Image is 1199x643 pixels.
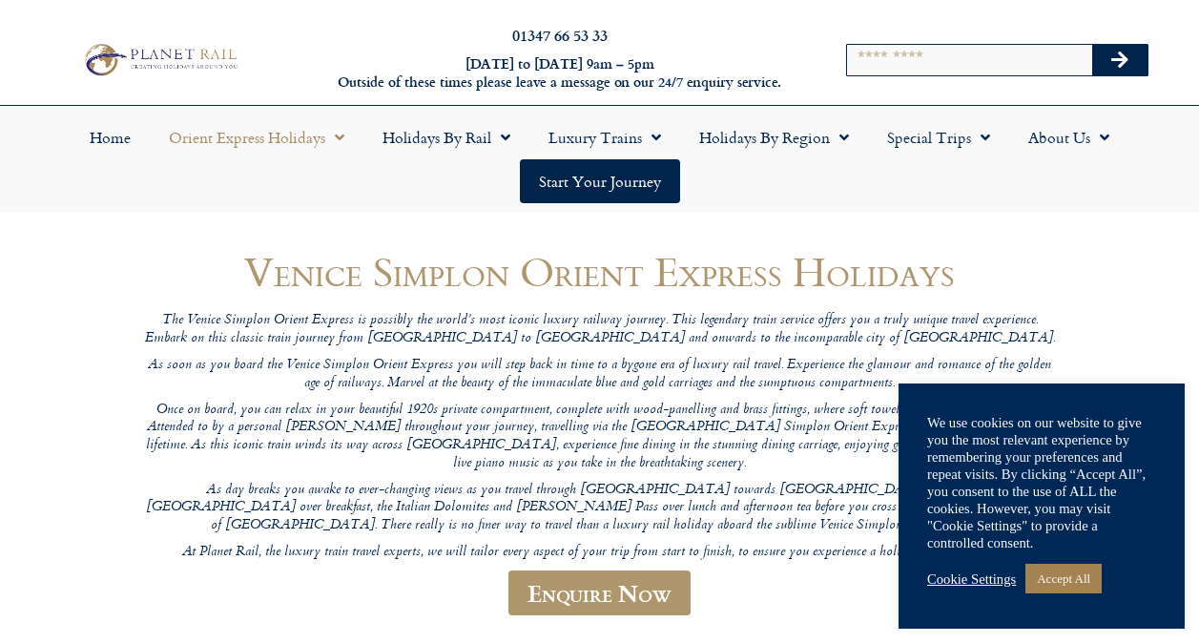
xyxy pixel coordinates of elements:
[71,115,150,159] a: Home
[927,570,1016,588] a: Cookie Settings
[142,544,1058,562] p: At Planet Rail, the luxury train travel experts, we will tailor every aspect of your trip from st...
[324,55,795,91] h6: [DATE] to [DATE] 9am – 5pm Outside of these times please leave a message on our 24/7 enquiry serv...
[927,414,1156,551] div: We use cookies on our website to give you the most relevant experience by remembering your prefer...
[868,115,1009,159] a: Special Trips
[512,24,608,46] a: 01347 66 53 33
[680,115,868,159] a: Holidays by Region
[142,482,1058,535] p: As day breaks you awake to ever-changing views as you travel through [GEOGRAPHIC_DATA] towards [G...
[520,159,680,203] a: Start your Journey
[1025,564,1102,593] a: Accept All
[1009,115,1128,159] a: About Us
[1092,45,1147,75] button: Search
[529,115,680,159] a: Luxury Trains
[363,115,529,159] a: Holidays by Rail
[150,115,363,159] a: Orient Express Holidays
[10,115,1189,203] nav: Menu
[508,570,691,615] a: Enquire Now
[142,312,1058,347] p: The Venice Simplon Orient Express is possibly the world’s most iconic luxury railway journey. Thi...
[142,357,1058,392] p: As soon as you board the Venice Simplon Orient Express you will step back in time to a bygone era...
[142,402,1058,473] p: Once on board, you can relax in your beautiful 1920s private compartment, complete with wood-pane...
[78,40,241,80] img: Planet Rail Train Holidays Logo
[142,249,1058,294] h1: Venice Simplon Orient Express Holidays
